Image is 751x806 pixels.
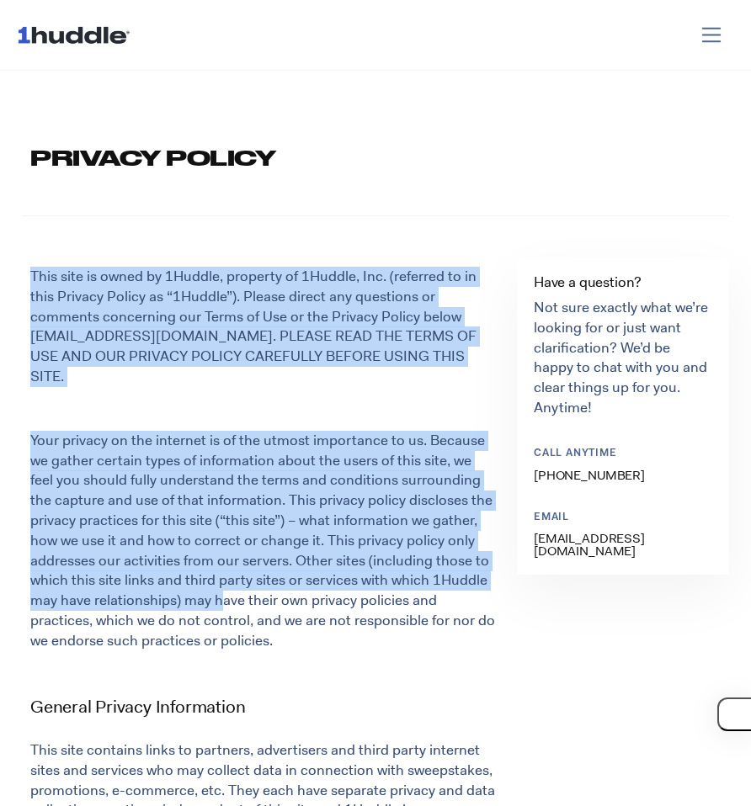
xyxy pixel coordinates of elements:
p: Call anytime [534,447,699,461]
img: ... [17,19,137,50]
button: Toggle navigation [689,19,735,51]
p: Email [534,511,699,525]
h3: General Privacy Information [30,695,509,719]
h4: Have a question? [534,275,712,289]
p: This site is owned by 1Huddle, property of 1Huddle, Inc. (referred to in this Privacy Policy as “... [30,267,495,387]
a: [EMAIL_ADDRESS][DOMAIN_NAME] [534,530,645,559]
h1: Privacy Policy [30,143,729,173]
a: [PHONE_NUMBER] [534,467,645,484]
p: Not sure exactly what we’re looking for or just want clarification? We’d be happy to chat with yo... [534,298,712,418]
p: Your privacy on the internet is of the utmost importance to us. Because we gather certain types o... [30,431,495,651]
